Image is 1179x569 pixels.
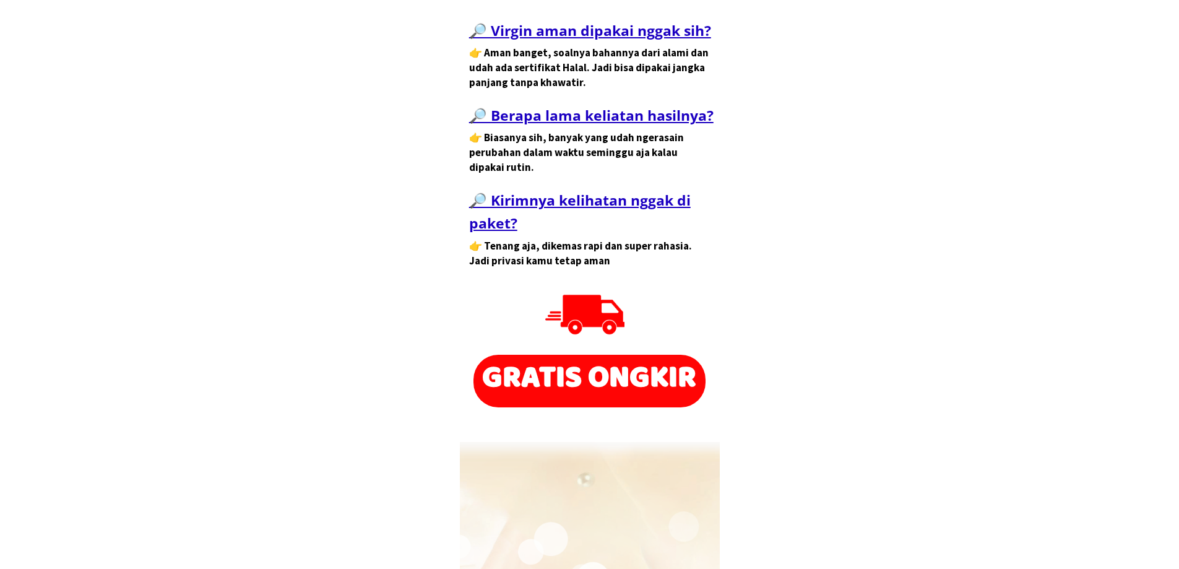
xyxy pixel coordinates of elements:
div: 👉 Aman banget, soalnya bahannya dari alami dan udah ada sertifikat Halal. Jadi bisa dipakai jangk... [469,46,710,90]
div: 🔎 Kirimnya kelihatan nggak di paket? [469,189,694,235]
div: 👉 Biasanya sih, banyak yang udah ngerasain perubahan dalam waktu seminggu aja kalau dipakai rutin. [469,131,696,175]
div: 🔎 Berapa lama keliatan hasilnya? [469,104,716,127]
div: 👉 Tenang aja, dikemas rapi dan super rahasia. Jadi privasi kamu tetap aman [469,239,706,269]
div: 🔎 Virgin aman dipakai nggak sih? [469,19,718,42]
h1: Gratis Ongkir [480,357,699,406]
